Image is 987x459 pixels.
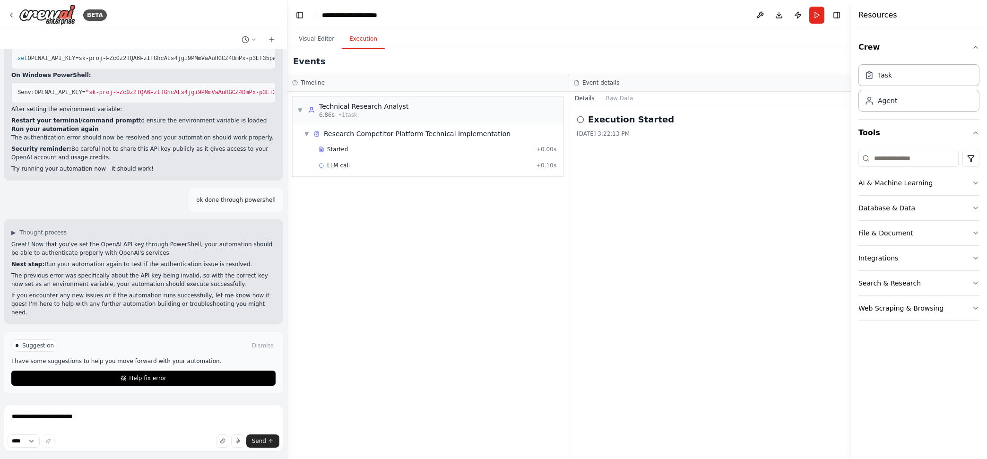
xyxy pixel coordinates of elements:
[22,342,54,349] span: Suggestion
[569,92,600,105] button: Details
[11,126,99,132] strong: Run your automation again
[86,89,650,96] span: "sk-proj-FZc0z2TQA6FzITGhcALs4jgi9PMmVaAuHGCZ4DmPx-p3ET35pw83nFufmqwYZTIgTji8t_YCJpT3BlbkFJ6gTHHL...
[536,146,556,153] span: + 0.00s
[858,61,979,119] div: Crew
[11,146,71,152] strong: Security reminder:
[301,79,325,87] h3: Timeline
[600,92,639,105] button: Raw Data
[322,10,397,20] nav: breadcrumb
[11,229,67,236] button: ▶Thought process
[338,111,357,119] span: • 1 task
[238,34,260,45] button: Switch to previous chat
[11,357,276,365] p: I have some suggestions to help you move forward with your automation.
[28,55,637,62] span: OPENAI_API_KEY=sk-proj-FZc0z2TQA6FzITGhcALs4jgi9PMmVaAuHGCZ4DmPx-p3ET35pw83nFufmqwYZTIgTji8t_YCJp...
[11,72,91,78] strong: On Windows PowerShell:
[17,55,28,62] span: set
[11,165,276,173] p: Try running your automation now - it should work!
[588,113,674,126] h2: Execution Started
[297,106,303,114] span: ▼
[83,9,107,21] div: BETA
[858,9,897,21] h4: Resources
[231,434,244,448] button: Click to speak your automation idea
[858,271,979,295] button: Search & Research
[324,129,511,139] span: Research Competitor Platform Technical Implementation
[858,228,913,238] div: File & Document
[858,253,898,263] div: Integrations
[11,271,276,288] p: The previous error was specifically about the API key being invalid, so with the correct key now ...
[858,146,979,329] div: Tools
[246,434,279,448] button: Send
[216,434,229,448] button: Upload files
[19,229,67,236] span: Thought process
[858,303,944,313] div: Web Scraping & Browsing
[858,178,933,188] div: AI & Machine Learning
[858,196,979,220] button: Database & Data
[858,221,979,245] button: File & Document
[858,34,979,61] button: Crew
[304,130,310,138] span: ▼
[129,374,166,382] span: Help fix error
[342,29,385,49] button: Execution
[327,146,348,153] span: Started
[11,116,276,125] li: to ensure the environment variable is loaded
[250,341,276,350] button: Dismiss
[11,145,276,162] p: Be careful not to share this API key publicly as it gives access to your OpenAI account and usage...
[327,162,350,169] span: LLM call
[577,130,843,138] div: [DATE] 3:22:13 PM
[291,29,342,49] button: Visual Editor
[319,111,335,119] span: 6.86s
[196,196,276,204] p: ok done through powershell
[582,79,619,87] h3: Event details
[536,162,556,169] span: + 0.10s
[830,9,843,22] button: Hide right sidebar
[858,296,979,320] button: Web Scraping & Browsing
[319,102,408,111] div: Technical Research Analyst
[19,4,76,26] img: Logo
[878,96,897,105] div: Agent
[858,278,921,288] div: Search & Research
[11,371,276,386] button: Help fix error
[293,9,306,22] button: Hide left sidebar
[11,117,139,124] strong: Restart your terminal/command prompt
[11,261,44,268] strong: Next step:
[252,437,266,445] span: Send
[17,89,86,96] span: $env:OPENAI_API_KEY=
[293,55,325,68] h2: Events
[858,171,979,195] button: AI & Machine Learning
[858,120,979,146] button: Tools
[264,34,279,45] button: Start a new chat
[11,291,276,317] p: If you encounter any new issues or if the automation runs successfully, let me know how it goes! ...
[858,246,979,270] button: Integrations
[11,133,276,142] p: The authentication error should now be resolved and your automation should work properly.
[11,105,276,113] p: After setting the environment variable:
[878,70,892,80] div: Task
[11,260,276,268] p: Run your automation again to test if the authentication issue is resolved.
[858,203,915,213] div: Database & Data
[11,229,16,236] span: ▶
[11,240,276,257] p: Great! Now that you've set the OpenAI API key through PowerShell, your automation should be able ...
[42,434,55,448] button: Improve this prompt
